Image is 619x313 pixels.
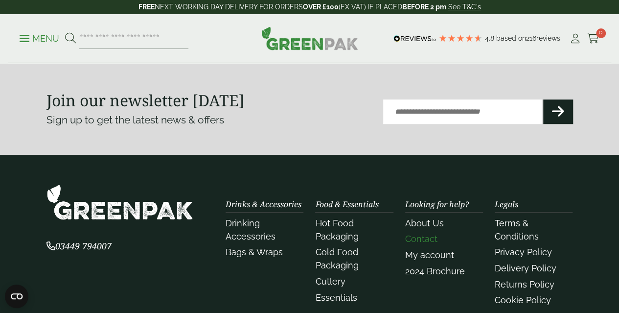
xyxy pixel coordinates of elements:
a: See T&C's [448,3,481,11]
span: 03449 794007 [46,240,112,252]
span: 0 [596,28,606,38]
i: My Account [569,34,581,44]
img: REVIEWS.io [393,35,436,42]
a: Returns Policy [495,279,554,289]
img: GreenPak Supplies [46,184,193,220]
div: 4.79 Stars [438,34,482,43]
span: 4.8 [485,34,496,42]
strong: OVER £100 [303,3,339,11]
span: reviews [536,34,560,42]
a: Terms & Conditions [495,218,539,241]
a: Hot Food Packaging [315,218,358,241]
a: Cutlery [315,276,345,287]
span: 216 [526,34,536,42]
strong: Join our newsletter [DATE] [46,90,245,111]
span: Based on [496,34,526,42]
a: Cookie Policy [495,295,551,305]
a: About Us [405,218,444,228]
a: Contact [405,234,437,244]
a: Drinking Accessories [226,218,275,241]
a: Privacy Policy [495,247,552,257]
p: Sign up to get the latest news & offers [46,112,283,128]
button: Open CMP widget [5,285,28,308]
a: 0 [587,31,599,46]
a: Delivery Policy [495,263,556,273]
strong: FREE [138,3,155,11]
a: Cold Food Packaging [315,247,358,270]
strong: BEFORE 2 pm [402,3,446,11]
i: Cart [587,34,599,44]
a: Bags & Wraps [226,247,283,257]
a: Essentials [315,292,357,303]
p: Menu [20,33,59,45]
a: 03449 794007 [46,242,112,251]
img: GreenPak Supplies [261,26,358,50]
a: Menu [20,33,59,43]
a: 2024 Brochure [405,266,465,276]
a: My account [405,250,454,260]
